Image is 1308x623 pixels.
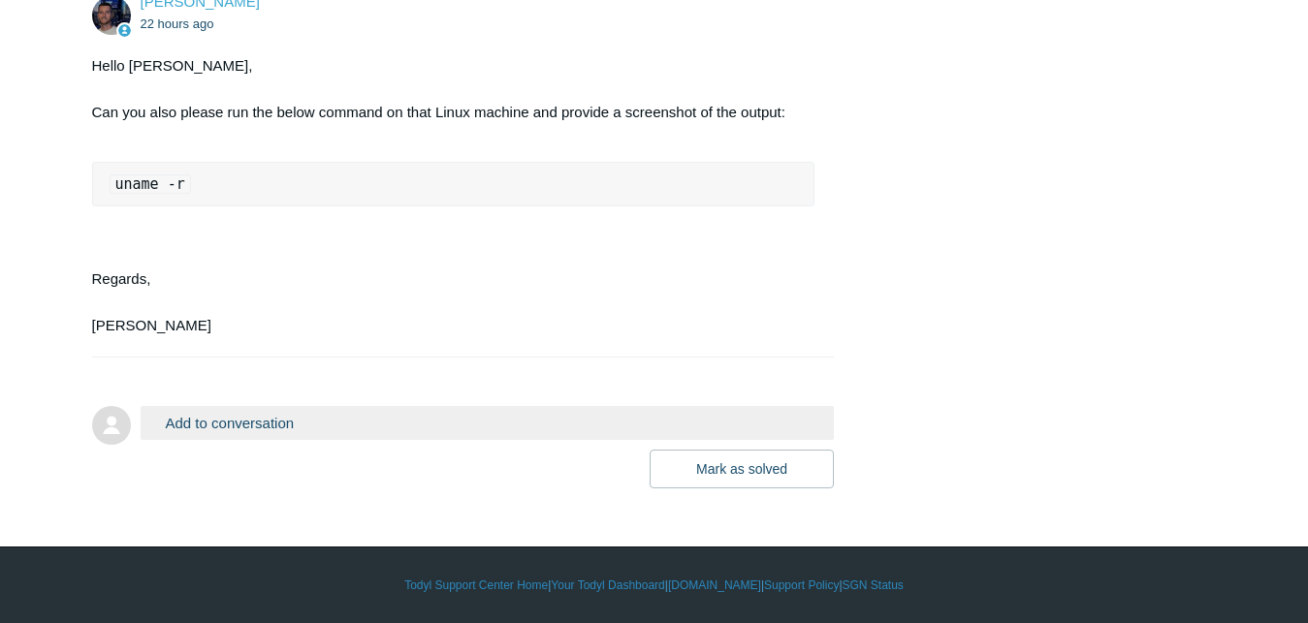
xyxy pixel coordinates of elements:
[843,576,904,594] a: SGN Status
[764,576,839,594] a: Support Policy
[92,54,815,337] div: Hello [PERSON_NAME], Can you also please run the below command on that Linux machine and provide ...
[551,576,664,594] a: Your Todyl Dashboard
[110,174,191,194] code: uname -r
[92,576,1217,594] div: | | | |
[404,576,548,594] a: Todyl Support Center Home
[650,450,834,488] button: Mark as solved
[141,406,835,440] button: Add to conversation
[668,576,761,594] a: [DOMAIN_NAME]
[141,16,214,31] time: 08/27/2025, 04:29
